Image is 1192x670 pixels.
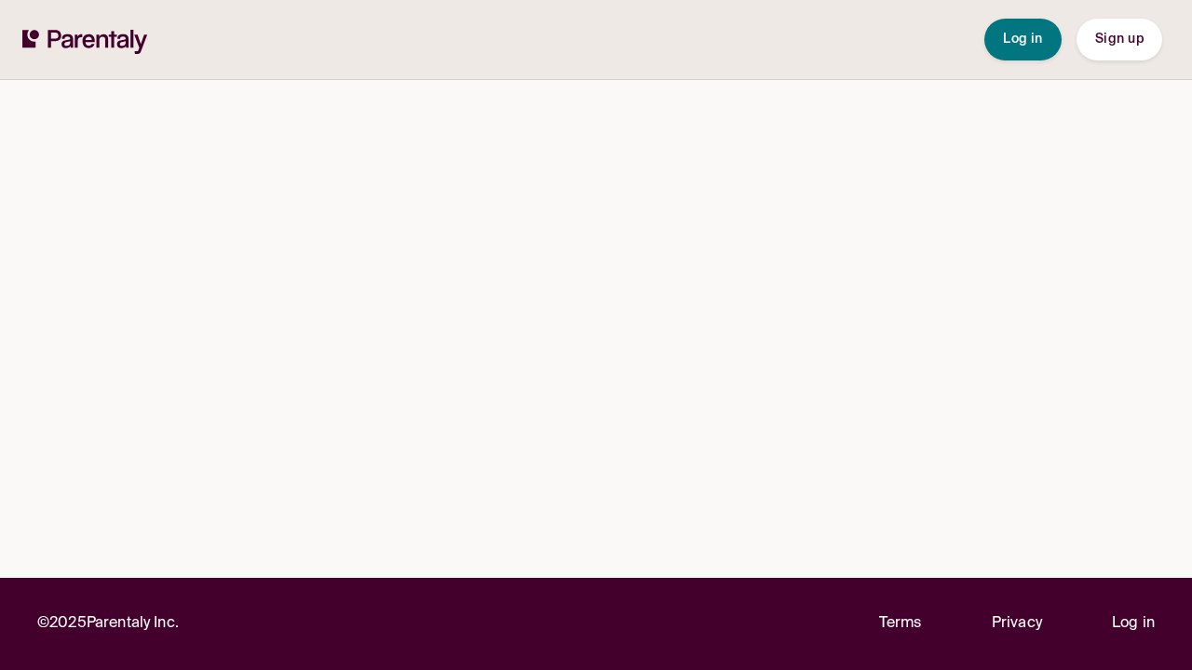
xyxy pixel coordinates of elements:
[879,611,922,636] a: Terms
[1095,33,1144,46] span: Sign up
[1003,33,1043,46] span: Log in
[1112,611,1155,636] a: Log in
[37,611,179,636] p: © 2025 Parentaly Inc.
[992,611,1042,636] a: Privacy
[984,19,1062,60] button: Log in
[1077,19,1162,60] button: Sign up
